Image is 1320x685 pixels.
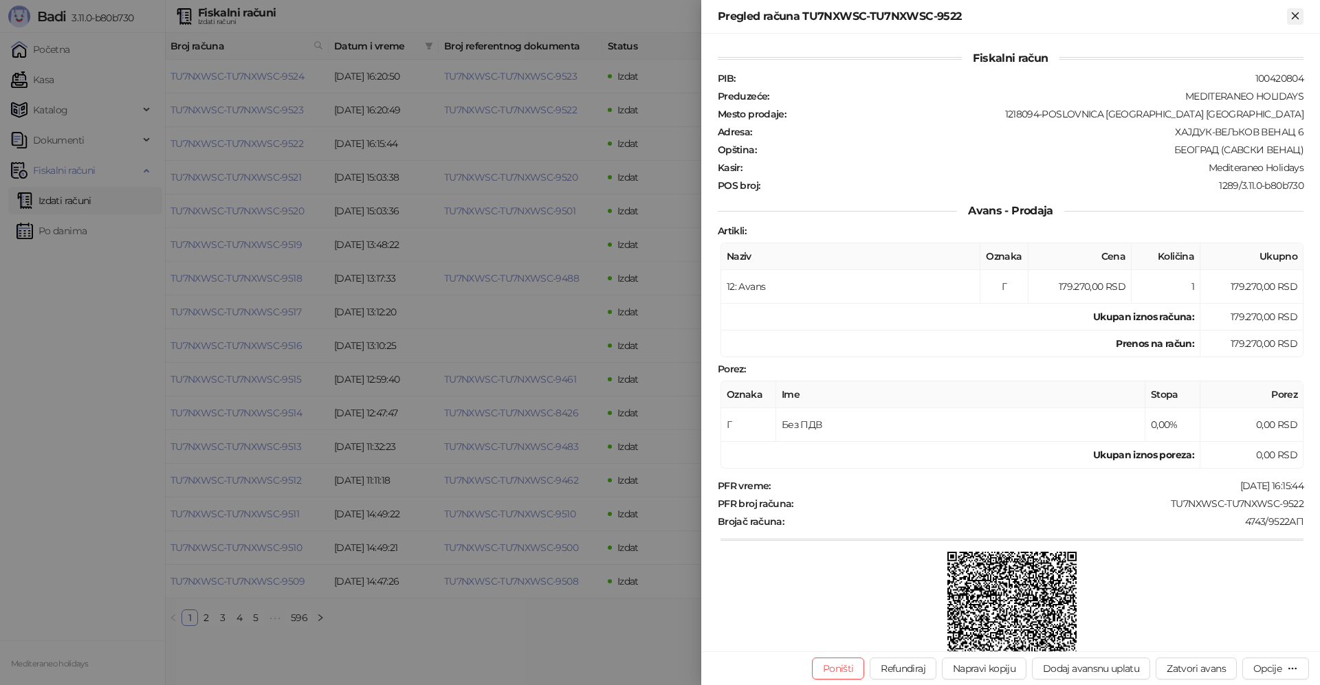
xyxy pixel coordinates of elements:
strong: Preduzeće : [718,90,769,102]
div: TU7NXWSC-TU7NXWSC-9522 [795,497,1305,510]
div: 100420804 [736,72,1305,85]
span: Avans - Prodaja [957,204,1064,217]
span: Fiskalni račun [962,52,1059,65]
th: Naziv [721,243,980,270]
div: 1218094-POSLOVNICA [GEOGRAPHIC_DATA] [GEOGRAPHIC_DATA] [787,108,1305,120]
td: 0,00 RSD [1200,408,1303,442]
strong: Kasir : [718,161,742,174]
th: Ukupno [1200,243,1303,270]
div: MEDITERANEO HOLIDAYS [771,90,1305,102]
td: Г [721,408,776,442]
td: 1 [1132,270,1200,304]
button: Refundiraj [870,658,936,680]
img: QR kod [947,552,1077,682]
th: Količina [1132,243,1200,270]
td: 179.270,00 RSD [1200,330,1303,357]
strong: Porez : [718,363,745,375]
strong: Opština : [718,144,756,156]
th: Porez [1200,381,1303,408]
div: ХАЈДУК-ВЕЉКОВ ВЕНАЦ 6 [753,126,1305,138]
div: 1289/3.11.0-b80b730 [761,179,1305,192]
button: Zatvori avans [1156,658,1237,680]
strong: Ukupan iznos poreza: [1093,449,1194,461]
strong: Brojač računa : [718,515,784,528]
div: Mediteraneo Holidays [743,161,1305,174]
span: Napravi kopiju [953,662,1015,675]
strong: PIB : [718,72,735,85]
td: 0,00% [1145,408,1200,442]
td: 179.270,00 RSD [1200,304,1303,330]
td: 179.270,00 RSD [1200,270,1303,304]
td: Г [980,270,1028,304]
div: Pregled računa TU7NXWSC-TU7NXWSC-9522 [718,8,1287,25]
strong: Mesto prodaje : [718,108,786,120]
div: 4743/9522АП [785,515,1305,528]
div: Opcije [1253,662,1281,675]
td: 179.270,00 RSD [1028,270,1132,304]
strong: POS broj : [718,179,760,192]
strong: Adresa : [718,126,752,138]
td: Без ПДВ [776,408,1145,442]
button: Napravi kopiju [942,658,1026,680]
div: БЕОГРАД (САВСКИ ВЕНАЦ) [758,144,1305,156]
th: Ime [776,381,1145,408]
strong: PFR broj računa : [718,497,793,510]
strong: Artikli : [718,225,746,237]
th: Stopa [1145,381,1200,408]
td: 0,00 RSD [1200,442,1303,469]
div: [DATE] 16:15:44 [772,480,1305,492]
th: Oznaka [980,243,1028,270]
button: Opcije [1242,658,1309,680]
th: Oznaka [721,381,776,408]
strong: Prenos na račun : [1116,337,1194,350]
button: Dodaj avansnu uplatu [1032,658,1150,680]
strong: PFR vreme : [718,480,771,492]
button: Zatvori [1287,8,1303,25]
th: Cena [1028,243,1132,270]
td: 12: Avans [721,270,980,304]
button: Poništi [812,658,865,680]
strong: Ukupan iznos računa : [1093,311,1194,323]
